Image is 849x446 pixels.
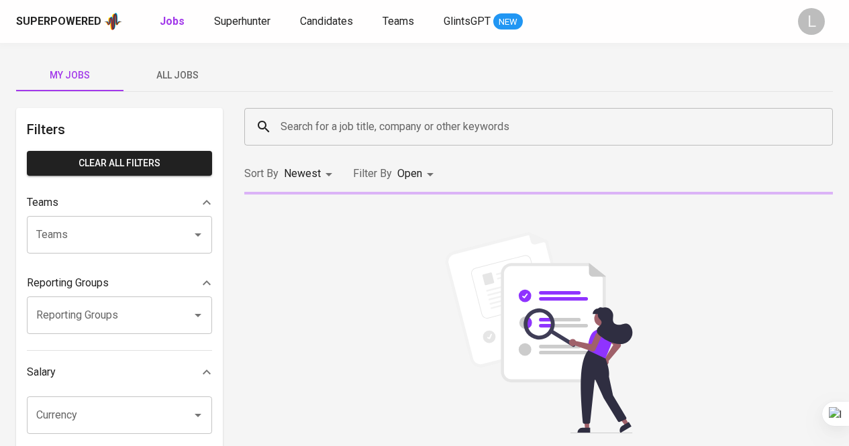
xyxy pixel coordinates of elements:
[397,167,422,180] span: Open
[383,13,417,30] a: Teams
[38,155,201,172] span: Clear All filters
[27,275,109,291] p: Reporting Groups
[16,11,122,32] a: Superpoweredapp logo
[160,13,187,30] a: Jobs
[284,162,337,186] div: Newest
[383,15,414,27] span: Teams
[397,162,438,186] div: Open
[104,11,122,32] img: app logo
[24,67,115,84] span: My Jobs
[798,8,825,35] div: L
[27,151,212,176] button: Clear All filters
[300,13,356,30] a: Candidates
[438,232,640,433] img: file_searching.svg
[493,15,523,29] span: NEW
[27,194,58,211] p: Teams
[189,306,207,325] button: Open
[284,166,321,182] p: Newest
[444,15,491,27] span: GlintsGPT
[160,15,185,27] b: Jobs
[27,364,56,380] p: Salary
[244,166,279,182] p: Sort By
[300,15,353,27] span: Candidates
[27,189,212,216] div: Teams
[27,359,212,386] div: Salary
[214,13,273,30] a: Superhunter
[16,14,101,30] div: Superpowered
[214,15,270,27] span: Superhunter
[444,13,523,30] a: GlintsGPT NEW
[27,270,212,296] div: Reporting Groups
[27,119,212,140] h6: Filters
[353,166,392,182] p: Filter By
[189,225,207,244] button: Open
[132,67,223,84] span: All Jobs
[189,406,207,425] button: Open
